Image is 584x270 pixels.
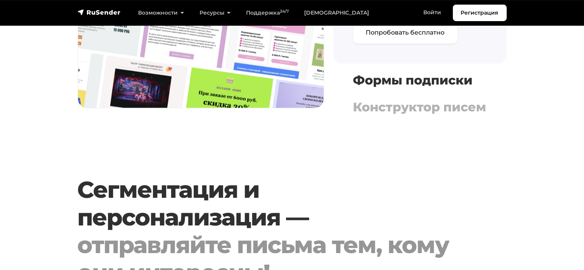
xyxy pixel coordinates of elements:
sup: 24/7 [280,9,289,14]
a: Возможности [131,5,192,21]
a: Попробовать бесплатно [353,22,458,44]
a: [DEMOGRAPHIC_DATA] [296,5,377,21]
a: Войти [416,5,449,20]
h4: Конструктор писем [353,100,487,114]
h4: Формы подписки [353,73,487,88]
a: Регистрация [453,5,507,21]
img: RuSender [78,8,121,16]
a: Ресурсы [192,5,238,21]
a: Поддержка24/7 [238,5,296,21]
